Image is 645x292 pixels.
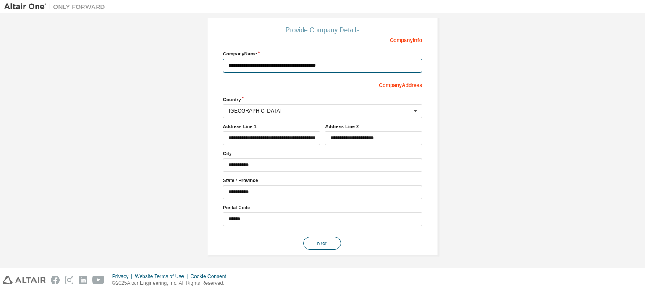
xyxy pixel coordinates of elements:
img: facebook.svg [51,276,60,284]
div: Privacy [112,273,135,280]
label: Address Line 2 [325,123,422,130]
label: Address Line 1 [223,123,320,130]
p: © 2025 Altair Engineering, Inc. All Rights Reserved. [112,280,231,287]
label: Company Name [223,50,422,57]
img: linkedin.svg [79,276,87,284]
div: [GEOGRAPHIC_DATA] [229,108,412,113]
label: City [223,150,422,157]
div: Company Address [223,78,422,91]
label: Postal Code [223,204,422,211]
label: Country [223,96,422,103]
div: Provide Company Details [223,28,422,33]
div: Website Terms of Use [135,273,190,280]
div: Cookie Consent [190,273,231,280]
img: altair_logo.svg [3,276,46,284]
img: Altair One [4,3,109,11]
div: Company Info [223,33,422,46]
button: Next [303,237,341,250]
img: youtube.svg [92,276,105,284]
img: instagram.svg [65,276,73,284]
label: State / Province [223,177,422,184]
